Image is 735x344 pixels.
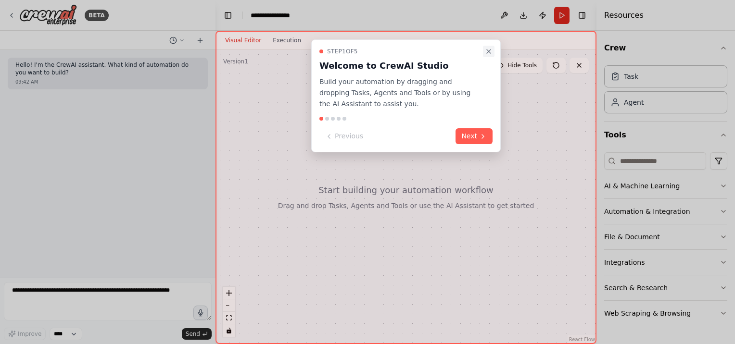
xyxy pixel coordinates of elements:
span: Step 1 of 5 [327,48,358,55]
button: Next [456,128,493,144]
button: Previous [319,128,369,144]
p: Build your automation by dragging and dropping Tasks, Agents and Tools or by using the AI Assista... [319,76,481,109]
h3: Welcome to CrewAI Studio [319,59,481,73]
button: Close walkthrough [483,46,494,57]
button: Hide left sidebar [221,9,235,22]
